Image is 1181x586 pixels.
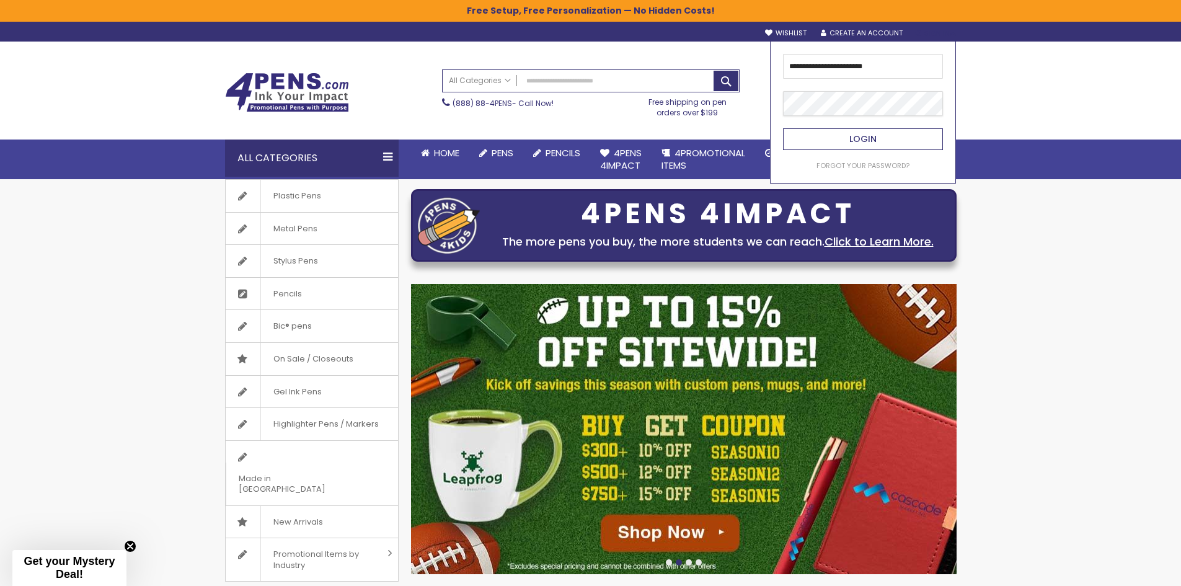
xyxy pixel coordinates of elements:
a: Forgot Your Password? [816,161,909,171]
span: Pencils [546,146,580,159]
span: Made in [GEOGRAPHIC_DATA] [226,463,367,505]
div: All Categories [225,140,399,177]
a: Home [411,140,469,167]
span: Home [434,146,459,159]
span: Bic® pens [260,310,324,342]
span: Stylus Pens [260,245,330,277]
a: Gel Ink Pens [226,376,398,408]
span: Promotional Items by Industry [260,538,383,581]
a: Bic® pens [226,310,398,342]
a: Plastic Pens [226,180,398,212]
span: Highlighter Pens / Markers [260,408,391,440]
div: Sign In [915,29,956,38]
span: Pencils [260,278,314,310]
a: Metal Pens [226,213,398,245]
img: four_pen_logo.png [418,197,480,254]
a: Highlighter Pens / Markers [226,408,398,440]
div: Free shipping on pen orders over $199 [635,92,740,117]
div: 4PENS 4IMPACT [486,201,950,227]
a: Stylus Pens [226,245,398,277]
a: Pencils [523,140,590,167]
a: Pencils [226,278,398,310]
span: Plastic Pens [260,180,334,212]
div: Get your Mystery Deal!Close teaser [12,550,126,586]
span: 4PROMOTIONAL ITEMS [661,146,745,172]
a: Wishlist [765,29,807,38]
span: New Arrivals [260,506,335,538]
a: 4PROMOTIONALITEMS [652,140,755,180]
span: Metal Pens [260,213,330,245]
span: On Sale / Closeouts [260,343,366,375]
button: Close teaser [124,540,136,553]
span: Pens [492,146,513,159]
a: (888) 88-4PENS [453,98,512,109]
a: New Arrivals [226,506,398,538]
a: Rush [755,140,811,167]
a: 4Pens4impact [590,140,652,180]
a: Create an Account [821,29,903,38]
a: Click to Learn More. [825,234,934,249]
span: - Call Now! [453,98,554,109]
img: 4Pens Custom Pens and Promotional Products [225,73,349,112]
a: All Categories [443,70,517,91]
span: All Categories [449,76,511,86]
a: Promotional Items by Industry [226,538,398,581]
div: The more pens you buy, the more students we can reach. [486,233,950,251]
span: Login [849,133,877,145]
span: Get your Mystery Deal! [24,555,115,580]
a: Pens [469,140,523,167]
a: Made in [GEOGRAPHIC_DATA] [226,441,398,505]
a: On Sale / Closeouts [226,343,398,375]
span: Gel Ink Pens [260,376,334,408]
button: Login [783,128,943,150]
span: 4Pens 4impact [600,146,642,172]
